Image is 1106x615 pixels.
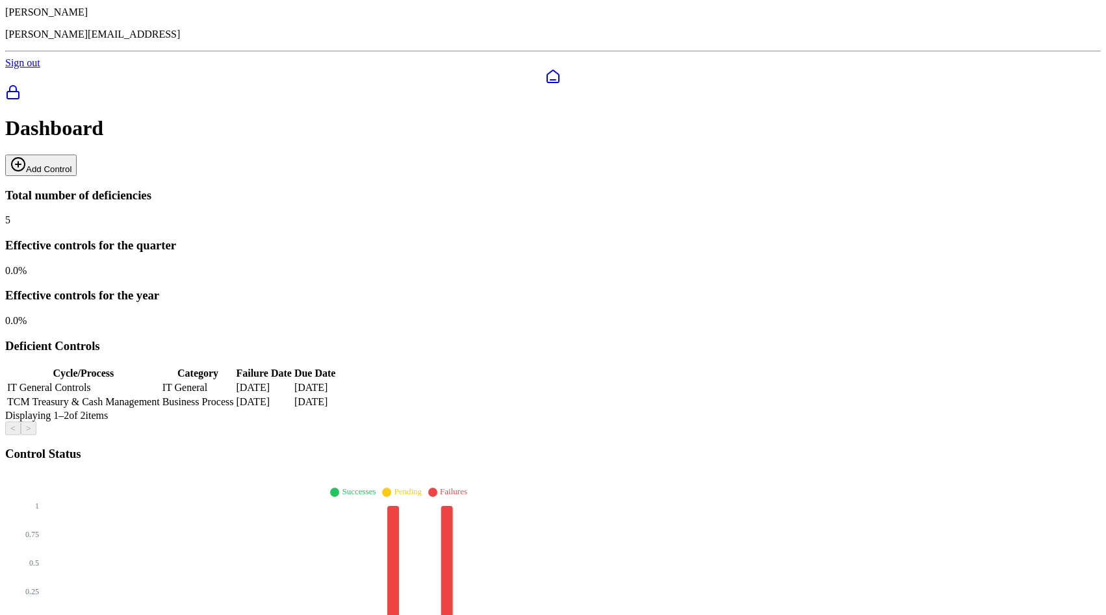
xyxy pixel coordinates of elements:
span: Pending [394,486,422,496]
span: Successes [342,486,376,496]
h3: Total number of deficiencies [5,188,1101,203]
th: Category [162,367,235,380]
td: [DATE] [235,395,292,408]
h1: Dashboard [5,116,1101,140]
a: Sign out [5,57,40,68]
p: [PERSON_NAME][EMAIL_ADDRESS] [5,29,1101,40]
button: Add Control [5,155,77,176]
span: 0.0 % [5,265,27,276]
h3: Control Status [5,447,1101,461]
td: IT General Controls [6,381,161,394]
a: Dashboard [5,69,1101,84]
td: TCM Treasury & Cash Management [6,395,161,408]
tspan: 1 [35,501,39,510]
span: Failures [440,486,467,496]
td: [DATE] [235,381,292,394]
td: [DATE] [294,395,337,408]
tspan: 0.5 [29,559,39,568]
td: [DATE] [294,381,337,394]
button: > [21,421,36,435]
th: Cycle/Process [6,367,161,380]
p: [PERSON_NAME] [5,6,1101,18]
th: Failure Date [235,367,292,380]
tspan: 0.75 [25,530,39,539]
span: 0.0 % [5,315,27,326]
span: Displaying 1– 2 of 2 items [5,410,108,421]
span: 5 [5,214,10,225]
th: Due Date [294,367,337,380]
td: IT General [162,381,235,394]
tspan: 0.25 [25,587,39,596]
a: SOC [5,84,1101,103]
h3: Effective controls for the year [5,288,1101,303]
td: Business Process [162,395,235,408]
h3: Effective controls for the quarter [5,238,1101,253]
h3: Deficient Controls [5,339,1101,353]
button: < [5,421,21,435]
